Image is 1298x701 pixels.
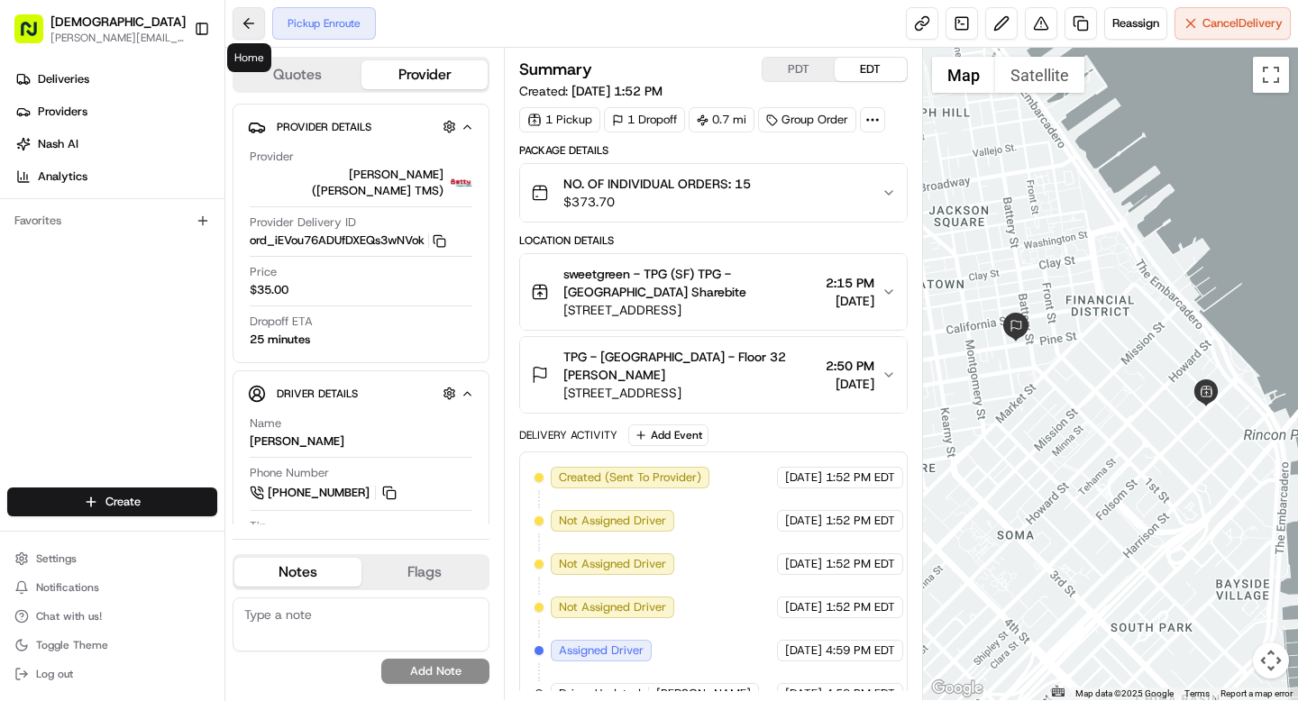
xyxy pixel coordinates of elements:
span: Provider [250,149,294,165]
a: Deliveries [7,65,224,94]
span: 1:52 PM EDT [826,513,895,529]
button: Start new chat [306,178,328,199]
button: Toggle fullscreen view [1253,57,1289,93]
span: [DATE] [785,556,822,572]
span: TPG - [GEOGRAPHIC_DATA] - Floor 32 [PERSON_NAME] [563,348,818,384]
span: Nash AI [38,136,78,152]
div: Delivery Activity [519,428,617,442]
span: Phone Number [250,465,329,481]
img: Google [928,677,987,700]
span: Created: [519,82,663,100]
span: 1:52 PM EDT [826,556,895,572]
div: Home [227,43,271,72]
span: Map data ©2025 Google [1075,688,1174,698]
span: Chat with us! [36,609,102,624]
div: 0.7 mi [689,107,754,132]
button: Reassign [1104,7,1167,40]
span: [DATE] [785,642,822,659]
span: $373.70 [563,193,751,211]
div: 1 Dropoff [604,107,685,132]
span: Assigned Driver [559,642,644,659]
span: Dropoff ETA [250,314,313,330]
button: Notifications [7,575,217,600]
div: We're available if you need us! [61,190,228,205]
span: Knowledge Base [36,261,138,279]
span: Not Assigned Driver [559,513,666,529]
span: 4:59 PM EDT [826,642,895,659]
span: Log out [36,667,73,681]
button: [PERSON_NAME][EMAIL_ADDRESS][DOMAIN_NAME] [50,31,186,45]
div: 📗 [18,263,32,278]
button: Notes [234,558,361,587]
a: 📗Knowledge Base [11,254,145,287]
h3: Summary [519,61,592,77]
span: [DEMOGRAPHIC_DATA] [50,13,186,31]
a: [PHONE_NUMBER] [250,483,399,503]
span: Tip [250,518,267,534]
a: Analytics [7,162,224,191]
button: Toggle Theme [7,633,217,658]
span: 1:52 PM EDT [826,599,895,615]
div: Group Order [758,107,856,132]
a: Nash AI [7,130,224,159]
span: Notifications [36,580,99,595]
button: PDT [763,58,835,81]
img: Nash [18,18,54,54]
span: Pylon [179,305,218,319]
span: [DATE] [785,469,822,486]
a: Open this area in Google Maps (opens a new window) [928,677,987,700]
button: NO. OF INDIVIDUAL ORDERS: 15$373.70 [520,164,906,222]
a: Providers [7,97,224,126]
button: Map camera controls [1253,642,1289,678]
span: [DATE] [826,375,874,393]
span: 1:52 PM EDT [826,469,895,486]
span: [STREET_ADDRESS] [563,384,818,402]
button: Show street map [932,57,995,93]
span: [PERSON_NAME] ([PERSON_NAME] TMS) [250,167,443,199]
p: Welcome 👋 [18,72,328,101]
span: Settings [36,551,77,566]
button: Flags [361,558,489,587]
span: Name [250,415,281,432]
button: Create [7,487,217,516]
span: 2:50 PM [826,357,874,375]
span: API Documentation [170,261,289,279]
button: CancelDelivery [1175,7,1291,40]
span: [DATE] [785,513,822,529]
span: Not Assigned Driver [559,556,666,572]
span: $35.00 [250,282,288,298]
span: Not Assigned Driver [559,599,666,615]
button: Provider [361,60,489,89]
button: EDT [835,58,907,81]
div: 1 Pickup [519,107,600,132]
span: Created (Sent To Provider) [559,469,701,486]
span: [DATE] 1:52 PM [571,83,663,99]
button: Add Event [628,424,708,446]
span: [DATE] [826,292,874,310]
img: 1736555255976-a54dd68f-1ca7-489b-9aae-adbdc363a1c4 [18,172,50,205]
button: Provider Details [248,112,474,141]
span: Provider Delivery ID [250,214,356,231]
span: NO. OF INDIVIDUAL ORDERS: 15 [563,175,751,193]
a: Powered byPylon [127,305,218,319]
div: Package Details [519,143,907,158]
div: Start new chat [61,172,296,190]
span: Analytics [38,168,87,185]
button: Quotes [234,60,361,89]
div: [PERSON_NAME] [250,433,344,450]
button: Driver Details [248,378,474,408]
div: Favorites [7,206,217,235]
span: [STREET_ADDRESS] [563,301,818,319]
button: [DEMOGRAPHIC_DATA][PERSON_NAME][EMAIL_ADDRESS][DOMAIN_NAME] [7,7,187,50]
input: Clear [47,116,297,135]
span: 2:15 PM [826,274,874,292]
span: sweetgreen - TPG (SF) TPG - [GEOGRAPHIC_DATA] Sharebite [563,265,818,301]
div: 25 minutes [250,332,310,348]
span: Providers [38,104,87,120]
button: Settings [7,546,217,571]
span: [PHONE_NUMBER] [268,485,370,501]
button: sweetgreen - TPG (SF) TPG - [GEOGRAPHIC_DATA] Sharebite[STREET_ADDRESS]2:15 PM[DATE] [520,254,906,330]
span: Reassign [1112,15,1159,32]
span: Deliveries [38,71,89,87]
img: betty.jpg [451,172,472,194]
